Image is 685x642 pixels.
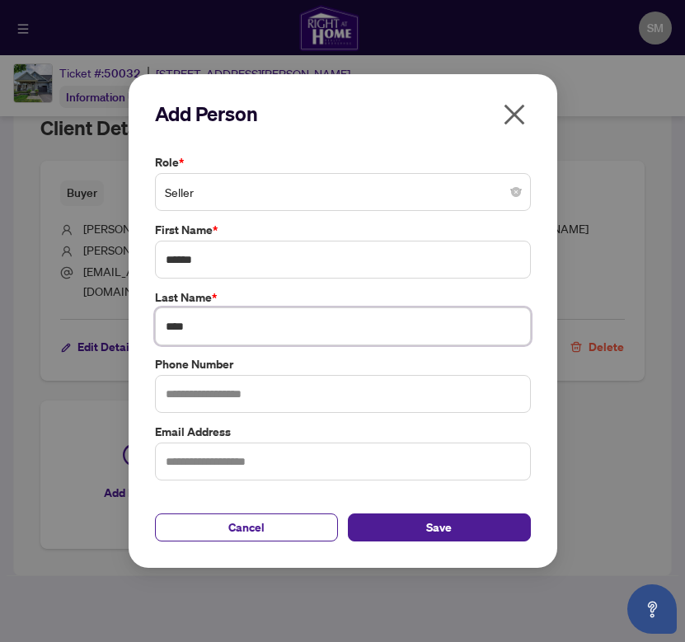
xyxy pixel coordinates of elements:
[155,513,338,541] button: Cancel
[155,101,531,127] h2: Add Person
[155,153,531,171] label: Role
[511,187,521,197] span: close-circle
[501,101,528,128] span: close
[348,513,531,541] button: Save
[627,584,677,634] button: Open asap
[426,514,452,541] span: Save
[155,288,531,307] label: Last Name
[155,355,531,373] label: Phone Number
[155,221,531,239] label: First Name
[165,176,521,208] span: Seller
[228,514,265,541] span: Cancel
[155,423,531,441] label: Email Address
